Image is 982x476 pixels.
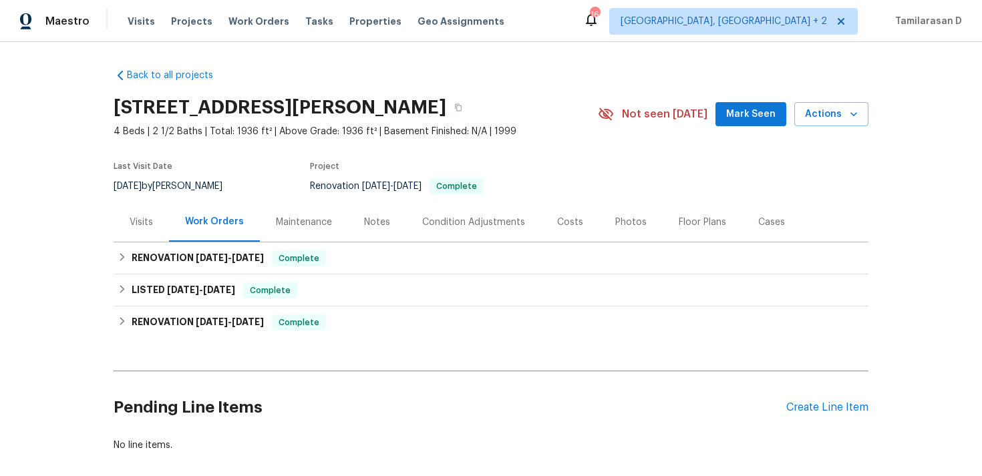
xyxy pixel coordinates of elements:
[362,182,390,191] span: [DATE]
[45,15,90,28] span: Maestro
[196,317,264,326] span: -
[273,252,325,265] span: Complete
[196,317,228,326] span: [DATE]
[305,17,333,26] span: Tasks
[114,162,172,170] span: Last Visit Date
[228,15,289,28] span: Work Orders
[794,102,868,127] button: Actions
[349,15,401,28] span: Properties
[273,316,325,329] span: Complete
[715,102,786,127] button: Mark Seen
[167,285,235,294] span: -
[621,15,827,28] span: [GEOGRAPHIC_DATA], [GEOGRAPHIC_DATA] + 2
[132,314,264,330] h6: RENOVATION
[244,284,296,297] span: Complete
[114,242,868,274] div: RENOVATION [DATE]-[DATE]Complete
[114,101,446,114] h2: [STREET_ADDRESS][PERSON_NAME]
[362,182,422,191] span: -
[310,162,339,170] span: Project
[128,15,155,28] span: Visits
[310,182,484,191] span: Renovation
[114,274,868,306] div: LISTED [DATE]-[DATE]Complete
[114,439,868,452] div: No line items.
[805,106,858,123] span: Actions
[679,216,726,229] div: Floor Plans
[114,69,242,82] a: Back to all projects
[557,216,583,229] div: Costs
[393,182,422,191] span: [DATE]
[114,306,868,338] div: RENOVATION [DATE]-[DATE]Complete
[130,216,153,229] div: Visits
[422,216,525,229] div: Condition Adjustments
[446,95,470,120] button: Copy Address
[132,282,235,298] h6: LISTED
[590,8,599,21] div: 16
[196,253,264,262] span: -
[431,182,482,190] span: Complete
[114,182,142,191] span: [DATE]
[418,15,504,28] span: Geo Assignments
[114,178,238,194] div: by [PERSON_NAME]
[132,250,264,266] h6: RENOVATION
[232,253,264,262] span: [DATE]
[114,377,786,439] h2: Pending Line Items
[786,401,868,414] div: Create Line Item
[185,215,244,228] div: Work Orders
[890,15,962,28] span: Tamilarasan D
[622,107,707,121] span: Not seen [DATE]
[276,216,332,229] div: Maintenance
[758,216,785,229] div: Cases
[232,317,264,326] span: [DATE]
[171,15,212,28] span: Projects
[203,285,235,294] span: [DATE]
[196,253,228,262] span: [DATE]
[726,106,776,123] span: Mark Seen
[615,216,647,229] div: Photos
[114,125,598,138] span: 4 Beds | 2 1/2 Baths | Total: 1936 ft² | Above Grade: 1936 ft² | Basement Finished: N/A | 1999
[167,285,199,294] span: [DATE]
[364,216,390,229] div: Notes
